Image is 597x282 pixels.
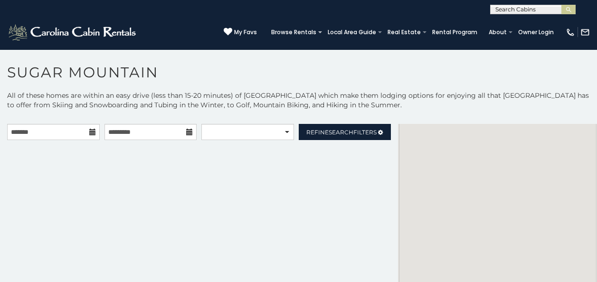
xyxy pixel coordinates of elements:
[383,26,426,39] a: Real Estate
[7,23,139,42] img: White-1-2.png
[566,28,575,37] img: phone-regular-white.png
[513,26,559,39] a: Owner Login
[306,129,377,136] span: Refine Filters
[234,28,257,37] span: My Favs
[266,26,321,39] a: Browse Rentals
[329,129,353,136] span: Search
[580,28,590,37] img: mail-regular-white.png
[484,26,512,39] a: About
[299,124,391,140] a: RefineSearchFilters
[427,26,482,39] a: Rental Program
[224,28,257,37] a: My Favs
[323,26,381,39] a: Local Area Guide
